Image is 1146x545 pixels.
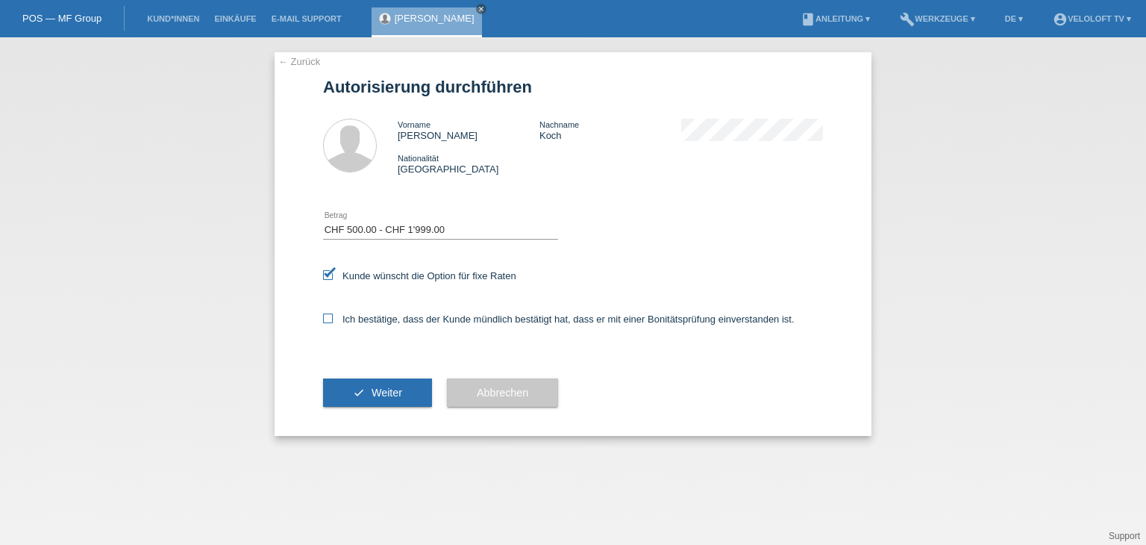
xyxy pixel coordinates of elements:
a: Einkäufe [207,14,263,23]
a: Kund*innen [140,14,207,23]
a: DE ▾ [998,14,1030,23]
i: close [477,5,485,13]
h1: Autorisierung durchführen [323,78,823,96]
a: [PERSON_NAME] [395,13,475,24]
a: buildWerkzeuge ▾ [892,14,983,23]
label: Ich bestätige, dass der Kunde mündlich bestätigt hat, dass er mit einer Bonitätsprüfung einversta... [323,314,795,325]
a: ← Zurück [278,56,320,67]
span: Nationalität [398,154,439,163]
span: Abbrechen [477,387,528,399]
span: Vorname [398,120,430,129]
div: Koch [539,119,681,141]
a: bookAnleitung ▾ [793,14,877,23]
div: [GEOGRAPHIC_DATA] [398,152,539,175]
i: book [801,12,815,27]
i: build [900,12,915,27]
div: [PERSON_NAME] [398,119,539,141]
i: check [353,387,365,399]
a: E-Mail Support [264,14,349,23]
a: close [476,4,486,14]
label: Kunde wünscht die Option für fixe Raten [323,270,516,281]
button: Abbrechen [447,379,558,407]
a: Support [1109,531,1140,541]
span: Nachname [539,120,579,129]
span: Weiter [372,387,402,399]
i: account_circle [1053,12,1068,27]
a: account_circleVeloLoft TV ▾ [1045,14,1139,23]
a: POS — MF Group [22,13,101,24]
button: check Weiter [323,379,432,407]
